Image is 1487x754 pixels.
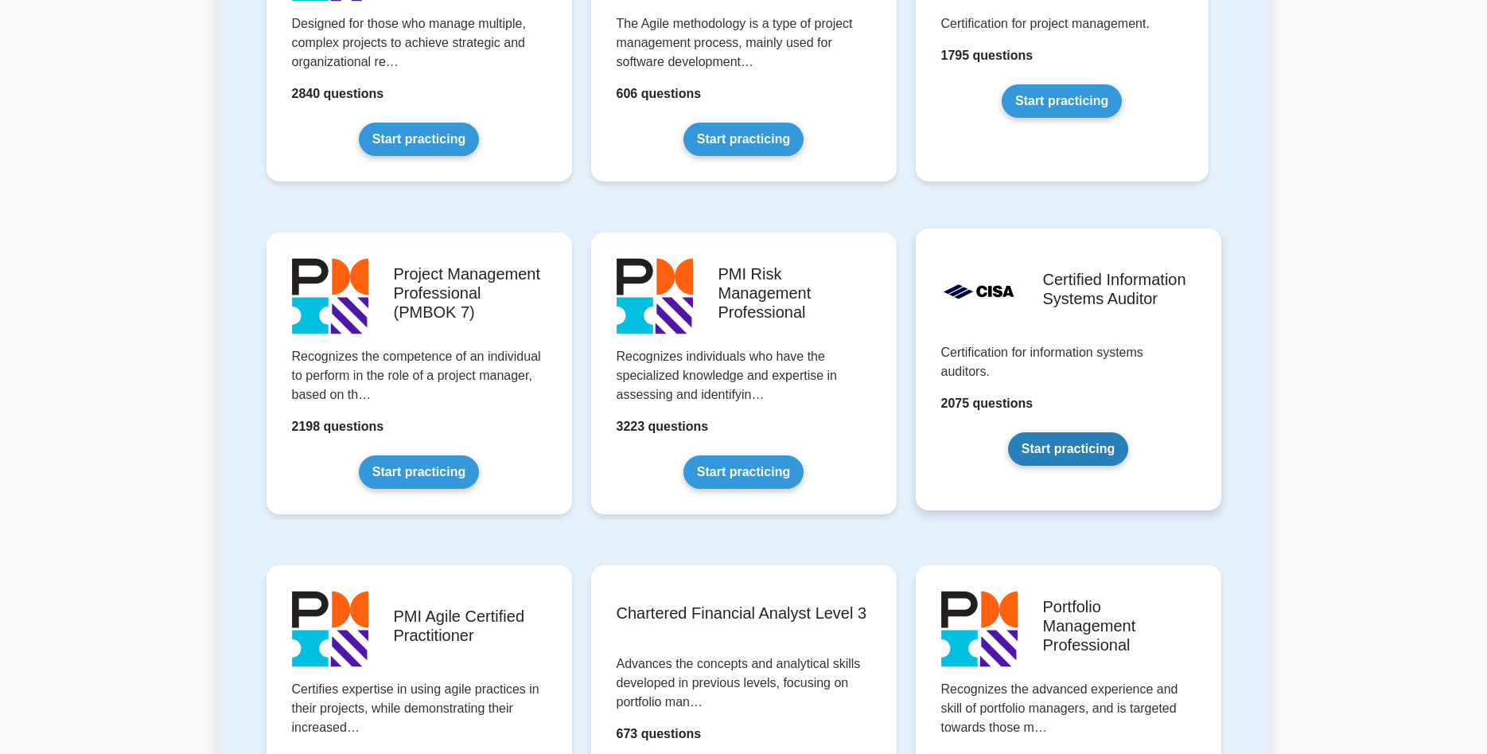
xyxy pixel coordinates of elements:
[683,123,804,156] a: Start practicing
[359,455,479,489] a: Start practicing
[683,455,804,489] a: Start practicing
[1008,432,1128,466] a: Start practicing
[1002,84,1122,118] a: Start practicing
[359,123,479,156] a: Start practicing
